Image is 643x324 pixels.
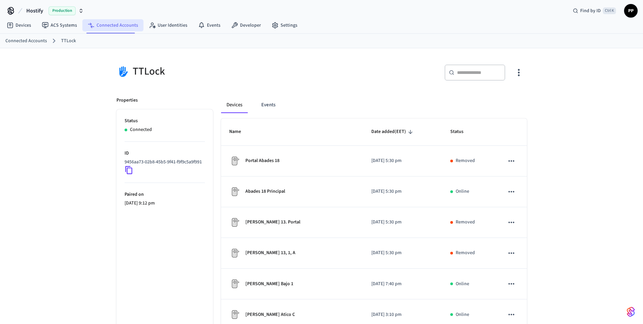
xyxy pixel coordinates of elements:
[229,278,240,289] img: Placeholder Lock Image
[603,7,616,14] span: Ctrl K
[229,127,250,137] span: Name
[245,157,279,164] p: Portal Abades 18
[229,156,240,166] img: Placeholder Lock Image
[125,117,205,125] p: Status
[371,157,434,164] p: [DATE] 5:30 pm
[229,248,240,259] img: Placeholder Lock Image
[245,249,295,256] p: [PERSON_NAME] 13, 1, A
[450,127,472,137] span: Status
[143,19,193,31] a: User Identities
[456,188,469,195] p: Online
[36,19,82,31] a: ACS Systems
[625,5,637,17] span: PP
[624,4,638,18] button: PP
[82,19,143,31] a: Connected Accounts
[371,311,434,318] p: [DATE] 3:10 pm
[245,219,300,226] p: [PERSON_NAME] 13. Portal
[130,126,152,133] p: Connected
[116,64,130,78] img: TTLock Logo, Square
[229,186,240,197] img: Placeholder Lock Image
[371,127,415,137] span: Date added(EET)
[125,191,205,198] p: Paired on
[245,280,293,288] p: [PERSON_NAME] Bajo 1
[456,311,469,318] p: Online
[580,7,601,14] span: Find by ID
[26,7,43,15] span: Hostify
[371,219,434,226] p: [DATE] 5:30 pm
[125,159,202,166] p: 9456aa73-02b8-45b5-9f41-f9f9c5a9f991
[61,37,76,45] a: TTLock
[125,150,205,157] p: ID
[456,249,475,256] p: Removed
[371,249,434,256] p: [DATE] 5:30 pm
[5,37,47,45] a: Connected Accounts
[226,19,266,31] a: Developer
[1,19,36,31] a: Devices
[193,19,226,31] a: Events
[371,280,434,288] p: [DATE] 7:40 pm
[116,64,318,78] div: TTLock
[456,280,469,288] p: Online
[266,19,303,31] a: Settings
[221,97,248,113] button: Devices
[116,97,138,104] p: Properties
[49,6,76,15] span: Production
[229,309,240,320] img: Placeholder Lock Image
[125,200,205,207] p: [DATE] 9:12 pm
[456,157,475,164] p: Removed
[256,97,281,113] button: Events
[245,311,295,318] p: [PERSON_NAME] Atico C
[456,219,475,226] p: Removed
[371,188,434,195] p: [DATE] 5:30 pm
[245,188,285,195] p: Abades 18 Principal
[627,306,635,317] img: SeamLogoGradient.69752ec5.svg
[221,97,527,113] div: connected account tabs
[567,5,621,17] div: Find by IDCtrl K
[229,217,240,228] img: Placeholder Lock Image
